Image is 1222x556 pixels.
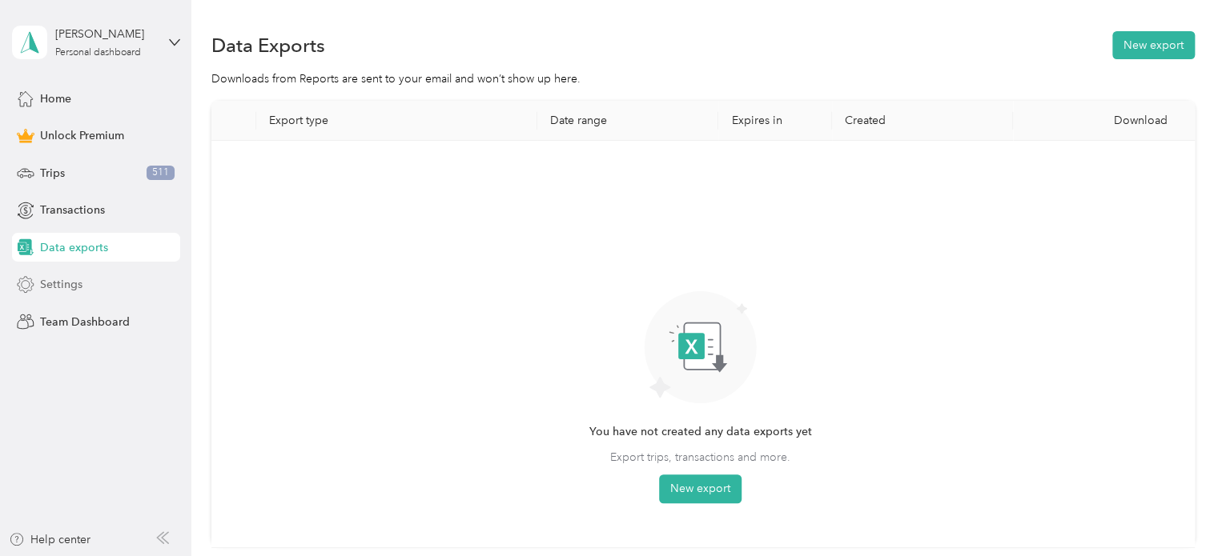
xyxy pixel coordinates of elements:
th: Date range [537,101,718,141]
span: 511 [147,166,175,180]
h1: Data Exports [211,37,325,54]
div: Personal dashboard [55,48,141,58]
span: You have not created any data exports yet [589,423,812,441]
th: Export type [256,101,537,141]
span: Unlock Premium [40,127,124,144]
span: Data exports [40,239,108,256]
span: Export trips, transactions and more. [610,449,790,466]
span: Trips [40,165,65,182]
span: Transactions [40,202,105,218]
span: Home [40,90,71,107]
span: Team Dashboard [40,314,130,330]
button: New export [659,474,742,503]
span: Settings [40,276,82,293]
button: Help center [9,531,90,548]
th: Created [832,101,1013,141]
div: [PERSON_NAME] [55,26,155,42]
div: Downloads from Reports are sent to your email and won’t show up here. [211,70,1195,87]
th: Expires in [718,101,831,141]
div: Download [1026,114,1181,127]
iframe: Everlance-gr Chat Button Frame [1132,466,1222,556]
button: New export [1112,31,1195,59]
